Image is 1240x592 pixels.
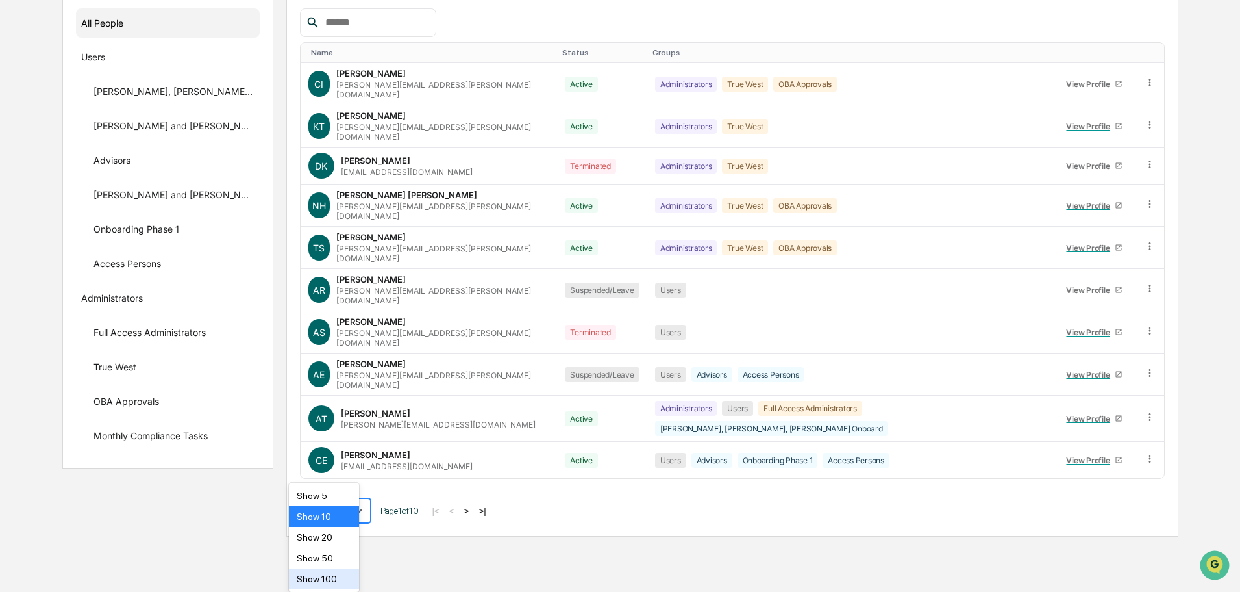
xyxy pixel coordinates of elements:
[336,232,406,242] div: [PERSON_NAME]
[108,177,112,187] span: •
[289,485,360,506] div: Show 5
[92,322,157,332] a: Powered byPylon
[93,327,206,342] div: Full Access Administrators
[1066,370,1115,380] div: View Profile
[93,120,255,136] div: [PERSON_NAME] and [PERSON_NAME] Onboarding
[341,167,473,177] div: [EMAIL_ADDRESS][DOMAIN_NAME]
[13,99,36,123] img: 1746055101610-c473b297-6a78-478c-a979-82029cc54cd1
[40,177,105,187] span: [PERSON_NAME]
[1061,238,1128,258] a: View Profile
[691,367,732,382] div: Advisors
[1061,365,1128,385] a: View Profile
[221,103,236,119] button: Start new chat
[93,396,159,411] div: OBA Approvals
[336,68,406,79] div: [PERSON_NAME]
[313,121,325,132] span: KT
[13,144,87,155] div: Past conversations
[336,274,406,285] div: [PERSON_NAME]
[81,292,143,308] div: Administrators
[312,200,326,211] span: NH
[289,527,360,548] div: Show 20
[773,198,837,213] div: OBA Approvals
[380,506,419,516] span: Page 1 of 10
[336,316,406,327] div: [PERSON_NAME]
[93,189,255,205] div: [PERSON_NAME] and [PERSON_NAME] Onboarding
[81,51,105,67] div: Users
[315,161,327,172] span: DK
[655,283,686,298] div: Users
[773,77,837,92] div: OBA Approvals
[316,455,327,466] span: CE
[13,267,23,277] div: 🖐️
[201,142,236,157] button: See all
[341,408,410,418] div: [PERSON_NAME]
[93,86,255,101] div: [PERSON_NAME], [PERSON_NAME], [PERSON_NAME] Onboard
[58,99,213,112] div: Start new chat
[27,99,51,123] img: 8933085812038_c878075ebb4cc5468115_72.jpg
[722,401,753,416] div: Users
[94,267,105,277] div: 🗄️
[738,453,818,468] div: Onboarding Phase 1
[655,367,686,382] div: Users
[1066,328,1115,337] div: View Profile
[1061,116,1128,136] a: View Profile
[336,190,477,200] div: [PERSON_NAME] [PERSON_NAME]
[311,48,552,57] div: Toggle SortBy
[428,506,443,517] button: |<
[93,361,136,377] div: True West
[115,212,142,222] span: [DATE]
[1061,322,1128,342] a: View Profile
[115,177,142,187] span: [DATE]
[26,266,84,279] span: Preclearance
[13,27,236,48] p: How can we help?
[58,112,179,123] div: We're available if you need us!
[129,322,157,332] span: Pylon
[336,359,406,369] div: [PERSON_NAME]
[336,286,550,305] div: [PERSON_NAME][EMAIL_ADDRESS][PERSON_NAME][DOMAIN_NAME]
[565,325,616,340] div: Terminated
[8,285,87,309] a: 🔎Data Lookup
[1061,156,1128,176] a: View Profile
[8,261,89,284] a: 🖐️Preclearance
[445,506,458,517] button: <
[655,240,717,255] div: Administrators
[93,258,161,274] div: Access Persons
[289,548,360,569] div: Show 50
[40,212,105,222] span: [PERSON_NAME]
[562,48,641,57] div: Toggle SortBy
[691,453,732,468] div: Advisors
[773,240,837,255] div: OBA Approvals
[316,413,327,424] span: AT
[460,506,473,517] button: >
[565,283,639,298] div: Suspended/Leave
[1058,48,1131,57] div: Toggle SortBy
[1066,161,1115,171] div: View Profile
[652,48,1048,57] div: Toggle SortBy
[565,159,616,174] div: Terminated
[655,421,888,436] div: [PERSON_NAME], [PERSON_NAME], [PERSON_NAME] Onboard
[26,290,82,303] span: Data Lookup
[1061,280,1128,300] a: View Profile
[1198,549,1234,584] iframe: Open customer support
[313,327,325,338] span: AS
[565,240,598,255] div: Active
[722,77,768,92] div: True West
[655,119,717,134] div: Administrators
[1066,243,1115,253] div: View Profile
[565,411,598,426] div: Active
[336,244,550,263] div: [PERSON_NAME][EMAIL_ADDRESS][PERSON_NAME][DOMAIN_NAME]
[336,370,550,390] div: [PERSON_NAME][EMAIL_ADDRESS][PERSON_NAME][DOMAIN_NAME]
[722,240,768,255] div: True West
[565,77,598,92] div: Active
[565,453,598,468] div: Active
[89,261,166,284] a: 🗄️Attestations
[13,164,34,185] img: Tammy Steffen
[1061,74,1128,94] a: View Profile
[93,430,208,446] div: Monthly Compliance Tasks
[655,453,686,468] div: Users
[1066,79,1115,89] div: View Profile
[1066,414,1115,424] div: View Profile
[1066,201,1115,211] div: View Profile
[314,79,323,90] span: CI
